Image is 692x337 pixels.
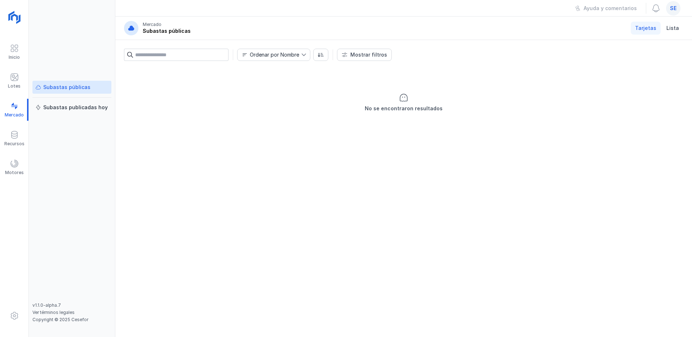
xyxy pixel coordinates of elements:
a: Subastas publicadas hoy [32,101,111,114]
button: Ayuda y comentarios [570,2,642,14]
img: logoRight.svg [5,8,23,26]
div: Mostrar filtros [350,51,387,58]
div: Mercado [143,22,161,27]
a: Lista [662,22,683,35]
div: Subastas públicas [43,84,90,91]
div: v1.1.0-alpha.7 [32,302,111,308]
span: Tarjetas [635,25,656,32]
div: Ordenar por Nombre [250,52,299,57]
span: Nombre [238,49,301,61]
div: Lotes [8,83,21,89]
a: Ver términos legales [32,310,75,315]
span: se [670,5,677,12]
span: Lista [666,25,679,32]
div: Ayuda y comentarios [584,5,637,12]
div: Subastas públicas [143,27,191,35]
div: Subastas publicadas hoy [43,104,108,111]
div: No se encontraron resultados [365,105,443,112]
div: Motores [5,170,24,176]
a: Subastas públicas [32,81,111,94]
a: Tarjetas [631,22,661,35]
div: Copyright © 2025 Cesefor [32,317,111,323]
div: Inicio [9,54,20,60]
button: Mostrar filtros [337,49,392,61]
div: Recursos [4,141,25,147]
